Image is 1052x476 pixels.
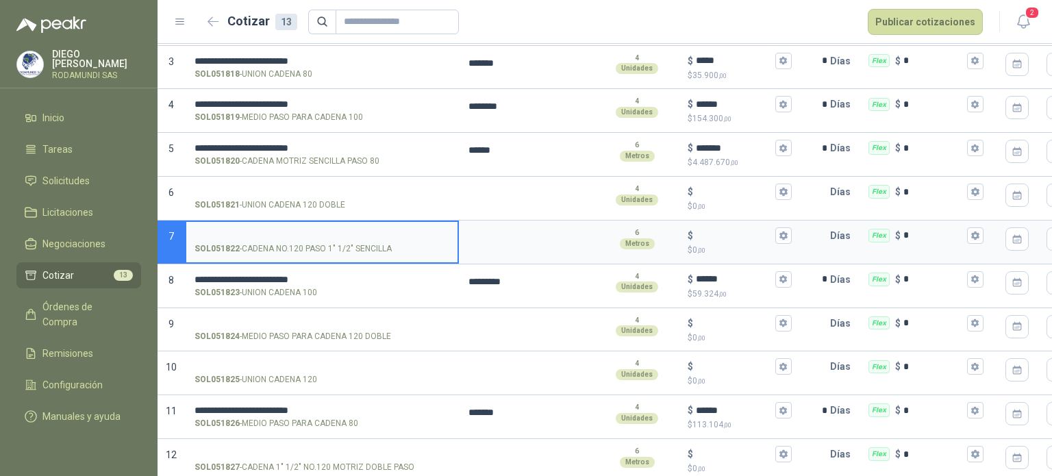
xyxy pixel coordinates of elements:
p: - UNION CADENA 120 [195,373,317,386]
a: Inicio [16,105,141,131]
span: ,00 [718,290,727,298]
img: Company Logo [17,51,43,77]
p: - MEDIO PASO PARA CADENA 120 DOBLE [195,330,391,343]
p: 4 [635,53,639,64]
span: 13 [114,270,133,281]
span: 0 [692,201,705,211]
a: Cotizar13 [16,262,141,288]
span: Tareas [42,142,73,157]
input: SOL051820-CADENA MOTRIZ SENCILLA PASO 80 [195,143,449,153]
span: Negociaciones [42,236,105,251]
p: $ [895,359,901,374]
div: Flex [868,447,890,461]
span: ,00 [697,377,705,385]
p: $ [895,228,901,243]
button: Flex $ [967,446,984,462]
span: 154.300 [692,114,731,123]
p: $ [688,200,792,213]
div: Unidades [616,107,658,118]
p: $ [688,156,792,169]
p: 4 [635,358,639,369]
a: Órdenes de Compra [16,294,141,335]
button: Flex $ [967,96,984,112]
p: $ [688,316,693,331]
span: 6 [168,187,174,198]
p: 4 [635,402,639,413]
span: 9 [168,318,174,329]
p: $ [688,272,693,287]
p: RODAMUNDI SAS [52,71,141,79]
p: $ [688,244,792,257]
strong: SOL051818 [195,68,240,81]
p: 6 [635,227,639,238]
input: SOL051823-UNION CADENA 100 [195,275,449,285]
a: Negociaciones [16,231,141,257]
span: ,00 [718,72,727,79]
button: Publicar cotizaciones [868,9,983,35]
button: Flex $ [967,315,984,331]
input: SOL051822-CADENA NO.120 PASO 1" 1/2" SENCILLA [195,231,449,241]
span: 10 [166,362,177,373]
div: Unidades [616,195,658,205]
p: 6 [635,140,639,151]
button: $$0,00 [775,446,792,462]
input: SOL051819-MEDIO PASO PARA CADENA 100 [195,99,449,110]
p: $ [688,375,792,388]
span: 0 [692,333,705,342]
div: Unidades [616,63,658,74]
p: Días [830,397,856,424]
input: $$0,00 [696,449,773,460]
a: Manuales y ayuda [16,403,141,429]
p: Días [830,90,856,118]
div: Unidades [616,325,658,336]
button: $$113.104,00 [775,402,792,418]
p: - CADENA MOTRIZ SENCILLA PASO 80 [195,155,379,168]
span: 5 [168,143,174,154]
button: $$0,00 [775,227,792,244]
span: 4.487.670 [692,158,738,167]
p: $ [688,112,792,125]
p: $ [895,184,901,199]
a: Remisiones [16,340,141,366]
span: Configuración [42,377,103,392]
span: 0 [692,464,705,473]
strong: SOL051823 [195,286,240,299]
p: $ [688,53,693,68]
div: Metros [620,457,655,468]
input: $$154.300,00 [696,99,773,110]
span: 7 [168,231,174,242]
input: Flex $ [903,405,964,416]
span: 8 [168,275,174,286]
span: 0 [692,245,705,255]
span: Remisiones [42,346,93,361]
input: $$4.487.670,00 [696,143,773,153]
p: $ [895,97,901,112]
span: 0 [692,376,705,386]
input: $$0,00 [696,230,773,240]
span: ,00 [697,465,705,473]
button: Flex $ [967,358,984,375]
p: $ [688,69,792,82]
span: 35.900 [692,71,727,80]
div: Flex [868,316,890,330]
p: $ [688,140,693,155]
div: Flex [868,273,890,286]
span: 2 [1025,6,1040,19]
button: 2 [1011,10,1036,34]
h2: Cotizar [227,12,297,31]
button: $$0,00 [775,315,792,331]
p: $ [688,288,792,301]
p: $ [688,447,693,462]
p: - CADENA NO.120 PASO 1" 1/2" SENCILLA [195,242,392,255]
p: 4 [635,96,639,107]
div: Flex [868,98,890,112]
strong: SOL051825 [195,373,240,386]
strong: SOL051821 [195,199,240,212]
p: - UNION CADENA 80 [195,68,312,81]
input: SOL051818-UNION CADENA 80 [195,56,449,66]
p: Días [830,178,856,205]
span: 113.104 [692,420,731,429]
div: Flex [868,54,890,68]
p: Días [830,310,856,337]
input: $$35.900,00 [696,55,773,66]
